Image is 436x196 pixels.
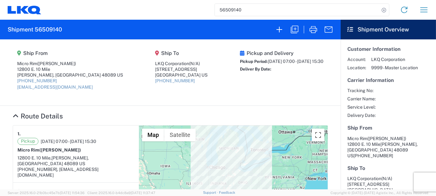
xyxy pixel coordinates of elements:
[353,153,393,158] span: [PHONE_NUMBER]
[17,155,51,160] span: 12800 E. 10 Mile,
[240,50,324,56] h5: Pickup and Delivery
[17,72,123,78] div: [PERSON_NAME], [GEOGRAPHIC_DATA] 48089 US
[155,61,208,66] div: LKQ Corporation
[155,50,208,56] h5: Ship To
[155,72,208,78] div: [GEOGRAPHIC_DATA] US
[17,166,134,178] div: [PHONE_NUMBER], [EMAIL_ADDRESS][DOMAIN_NAME]
[330,190,428,196] span: Copyright © [DATE]-[DATE] Agistix Inc., All Rights Reserved
[17,155,89,166] span: [PERSON_NAME], [GEOGRAPHIC_DATA] 48089 US
[240,59,268,64] span: Pickup Period:
[8,26,62,33] h2: Shipment 56509140
[219,191,235,194] a: Feedback
[347,125,429,131] h5: Ship From
[347,136,429,159] address: [PERSON_NAME], [GEOGRAPHIC_DATA] 48089 US
[341,20,436,39] header: Shipment Overview
[347,77,429,83] h5: Carrier Information
[347,165,429,171] h5: Ship To
[312,129,324,141] button: Toggle fullscreen view
[347,176,392,187] span: LKQ Corporation [STREET_ADDRESS]
[164,129,196,141] button: Show satellite imagery
[17,78,57,83] a: [PHONE_NUMBER]
[347,65,366,71] span: Location:
[37,61,76,66] span: ([PERSON_NAME])
[203,191,219,194] a: Support
[155,78,195,83] a: [PHONE_NUMBER]
[371,65,418,71] span: 9999 - Master Location
[39,147,81,152] span: ([PERSON_NAME])
[17,187,22,195] strong: 2.
[189,61,200,66] span: (N/A)
[142,129,164,141] button: Show street map
[240,67,271,71] span: Deliver By Date:
[17,61,123,66] div: Micro Rim
[268,59,324,64] span: [DATE] 07:00 - [DATE] 15:30
[87,191,155,195] span: Client: 2025.16.0-b4dc8a9
[347,96,376,102] span: Carrier Name:
[17,147,81,152] strong: Micro Rim
[155,66,208,72] div: [STREET_ADDRESS]
[347,142,380,147] span: 12800 E. 10 Mile
[347,57,366,62] span: Account:
[60,191,85,195] span: [DATE] 11:54:36
[347,136,367,141] span: Micro Rim
[381,176,392,181] span: (N/A)
[13,112,63,120] a: Hide Details
[41,139,96,144] span: [DATE] 07:00 - [DATE] 15:30
[17,138,38,145] span: Pickup
[371,57,418,62] span: LKQ Corporation
[215,4,379,16] input: Shipment, tracking or reference number
[17,66,123,72] div: 12800 E. 10 Mile
[367,136,406,141] span: ([PERSON_NAME])
[17,50,123,56] h5: Ship From
[17,84,93,90] a: [EMAIL_ADDRESS][DOMAIN_NAME]
[347,112,376,118] span: Delivery Date:
[347,46,429,52] h5: Customer Information
[347,104,376,110] span: Service Level:
[8,191,85,195] span: Server: 2025.16.0-21b0bc45e7b
[131,191,155,195] span: [DATE] 11:37:47
[347,88,376,93] span: Tracking No:
[17,130,21,138] strong: 1.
